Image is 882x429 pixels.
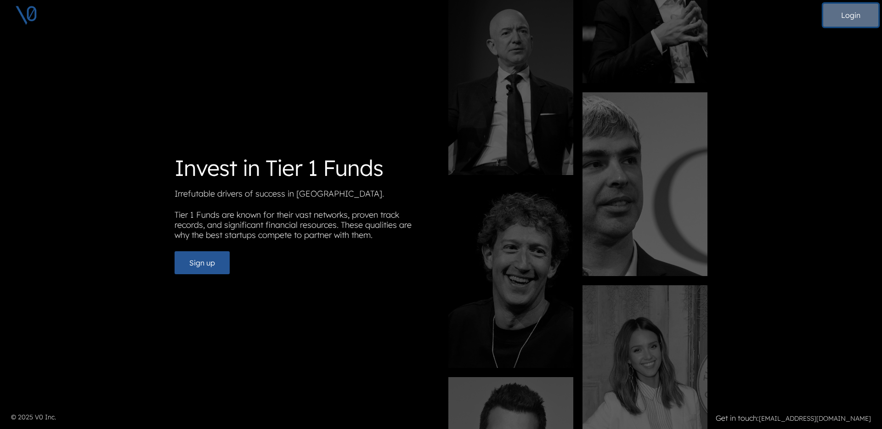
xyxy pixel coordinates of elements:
img: V0 logo [15,4,38,27]
h1: Invest in Tier 1 Funds [175,155,434,181]
button: Sign up [175,251,230,274]
p: © 2025 V0 Inc. [11,412,435,422]
p: Tier 1 Funds are known for their vast networks, proven track records, and significant financial r... [175,210,434,244]
a: [EMAIL_ADDRESS][DOMAIN_NAME] [759,414,871,423]
p: Irrefutable drivers of success in [GEOGRAPHIC_DATA]. [175,189,434,203]
strong: Get in touch: [716,413,759,423]
button: Login [823,4,878,27]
